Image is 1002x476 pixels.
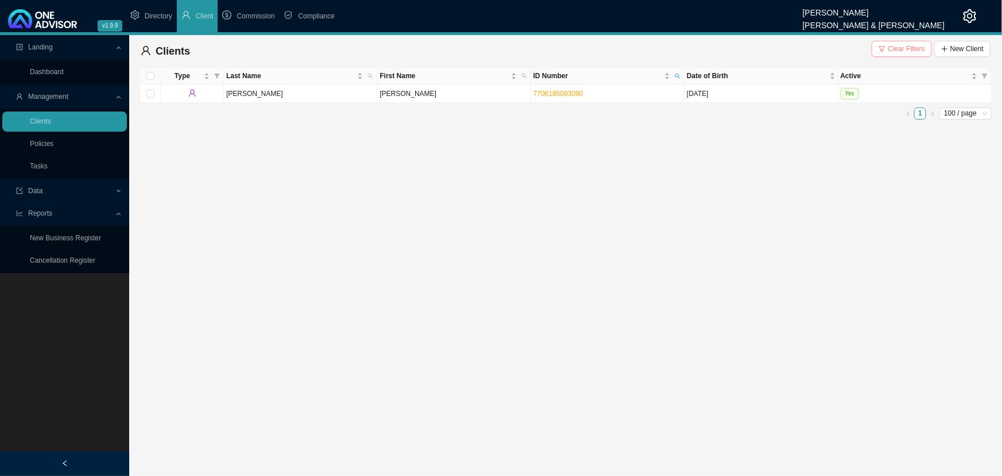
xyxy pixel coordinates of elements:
span: line-chart [16,210,23,217]
a: Policies [30,140,53,148]
td: [DATE] [684,85,838,103]
span: filter [879,45,885,52]
span: Management [28,93,68,101]
span: plus [941,45,948,52]
td: [PERSON_NAME] [224,85,377,103]
span: Clear Filters [888,43,925,55]
th: Active [838,68,992,85]
th: Last Name [224,68,377,85]
span: Data [28,187,42,195]
div: [PERSON_NAME] & [PERSON_NAME] [803,16,945,28]
button: left [902,108,914,120]
button: Clear Filters [872,41,932,57]
span: Type [163,70,202,82]
span: Clients [156,45,190,57]
span: user [181,10,191,20]
span: search [367,73,373,79]
span: search [521,73,527,79]
span: Reports [28,209,52,217]
span: left [61,460,68,467]
span: setting [130,10,140,20]
li: Previous Page [902,108,914,120]
span: Commission [237,12,274,20]
th: ID Number [531,68,684,85]
a: Cancellation Register [30,256,95,264]
span: New Client [950,43,984,55]
span: user [16,93,23,100]
span: right [930,111,935,117]
span: safety [284,10,293,20]
li: Next Page [926,108,938,120]
span: Last Name [226,70,355,82]
span: user [141,45,151,56]
button: right [926,108,938,120]
span: user [188,89,196,97]
span: Compliance [298,12,334,20]
td: [PERSON_NAME] [377,85,531,103]
span: ID Number [533,70,662,82]
span: import [16,187,23,194]
div: [PERSON_NAME] [803,3,945,16]
span: filter [212,68,222,84]
span: Yes [841,88,859,99]
span: Active [841,70,969,82]
span: v1.9.9 [98,20,122,32]
span: left [906,111,911,117]
span: 100 / page [944,108,987,119]
span: filter [214,73,220,79]
a: New Business Register [30,234,101,242]
span: profile [16,44,23,51]
span: dollar [222,10,231,20]
span: filter [980,68,990,84]
span: search [365,68,376,84]
span: Client [196,12,214,20]
span: Landing [28,43,53,51]
th: Type [161,68,224,85]
img: 2df55531c6924b55f21c4cf5d4484680-logo-light.svg [8,9,77,28]
span: search [519,68,529,84]
span: search [672,68,683,84]
button: New Client [934,41,991,57]
span: First Name [380,70,508,82]
a: 7706185093080 [533,90,583,98]
a: Dashboard [30,68,64,76]
span: setting [963,9,977,23]
span: Date of Birth [687,70,827,82]
a: Tasks [30,162,48,170]
div: Page Size [939,108,992,120]
span: search [675,73,680,79]
th: First Name [377,68,531,85]
a: Clients [30,117,51,125]
span: Directory [145,12,172,20]
th: Date of Birth [684,68,838,85]
span: filter [982,73,988,79]
a: 1 [915,108,926,119]
li: 1 [914,108,926,120]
